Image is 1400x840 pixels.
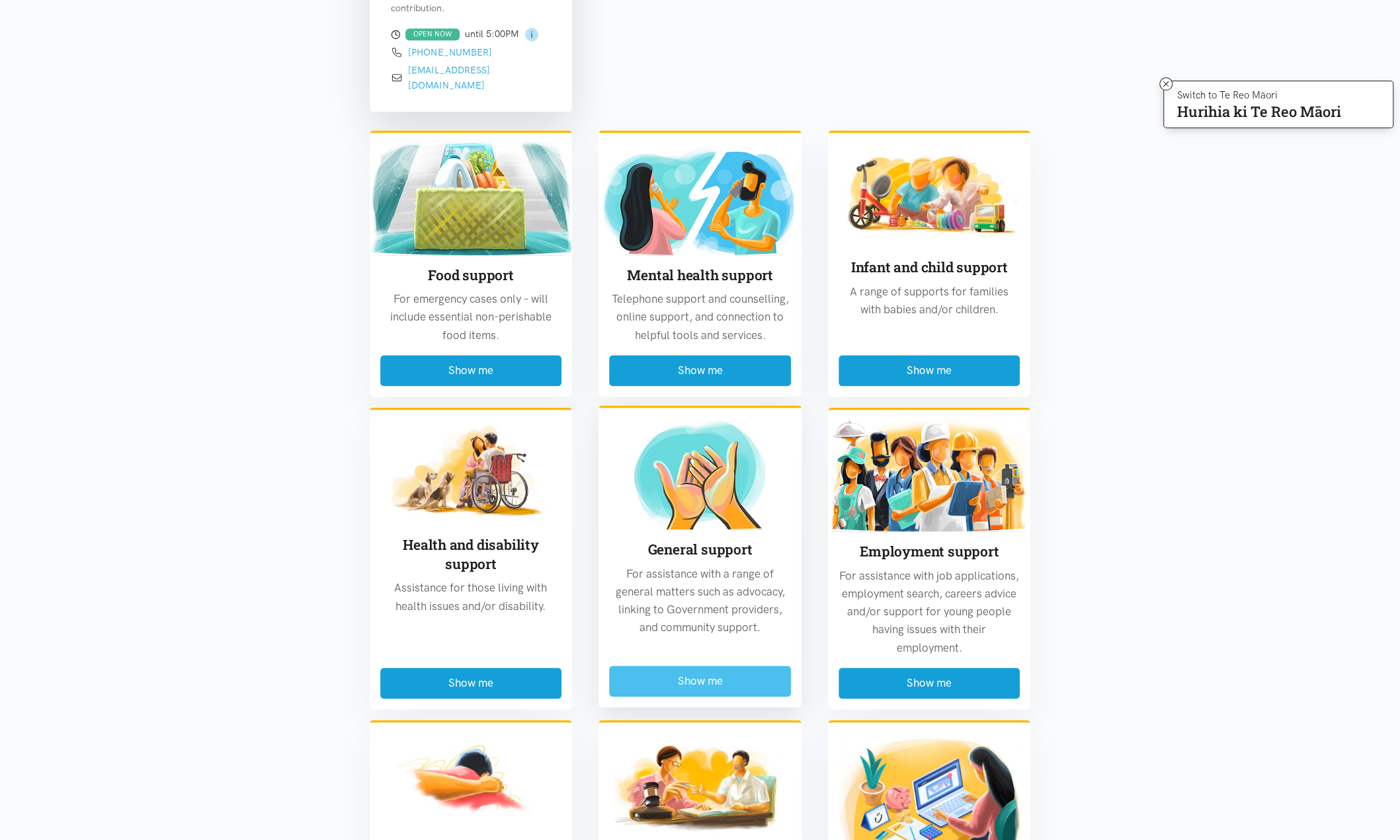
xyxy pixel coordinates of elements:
p: Telephone support and counselling, online support, and connection to helpful tools and services. [609,290,791,344]
button: Show me [839,668,1020,699]
h3: Food support [380,266,562,285]
h3: General support [609,540,791,559]
button: Show me [609,666,791,697]
h3: Mental health support [609,266,791,285]
h3: Infant and child support [839,258,1020,277]
button: Show me [380,355,562,386]
p: Hurihia ki Te Reo Māori [1177,106,1341,118]
p: Switch to Te Reo Māori [1177,91,1341,99]
button: Show me [380,668,562,699]
button: Show me [609,355,791,386]
p: For emergency cases only – will include essential non-perishable food items. [380,290,562,344]
h3: Employment support [839,542,1020,561]
p: Assistance for those living with health issues and/or disability. [380,579,562,615]
p: A range of supports for families with babies and/or children. [839,283,1020,319]
button: Show me [839,355,1020,386]
p: For assistance with a range of general matters such as advocacy, linking to Government providers,... [609,565,791,637]
div: until 5:00PM [391,26,552,42]
a: [PHONE_NUMBER] [408,46,492,58]
div: OPEN NOW [405,28,460,41]
a: [EMAIL_ADDRESS][DOMAIN_NAME] [408,64,490,91]
h3: Health and disability support [380,535,562,574]
p: For assistance with job applications, employment search, careers advice and/or support for young ... [839,567,1020,657]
